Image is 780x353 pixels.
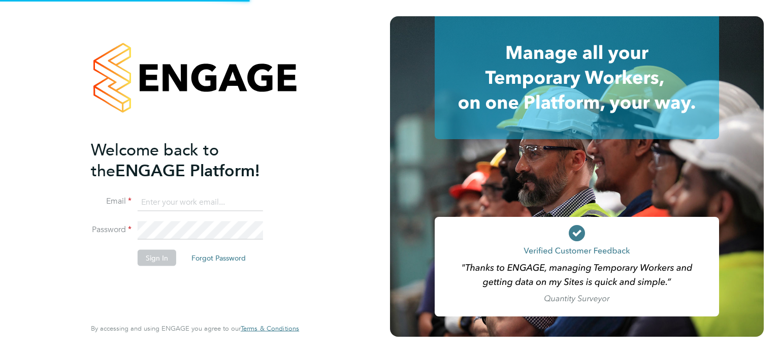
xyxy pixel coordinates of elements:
[91,139,289,181] h2: ENGAGE Platform!
[241,325,299,333] a: Terms & Conditions
[91,196,132,207] label: Email
[183,250,254,266] button: Forgot Password
[91,324,299,333] span: By accessing and using ENGAGE you agree to our
[91,224,132,235] label: Password
[138,250,176,266] button: Sign In
[138,193,263,211] input: Enter your work email...
[91,140,219,180] span: Welcome back to the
